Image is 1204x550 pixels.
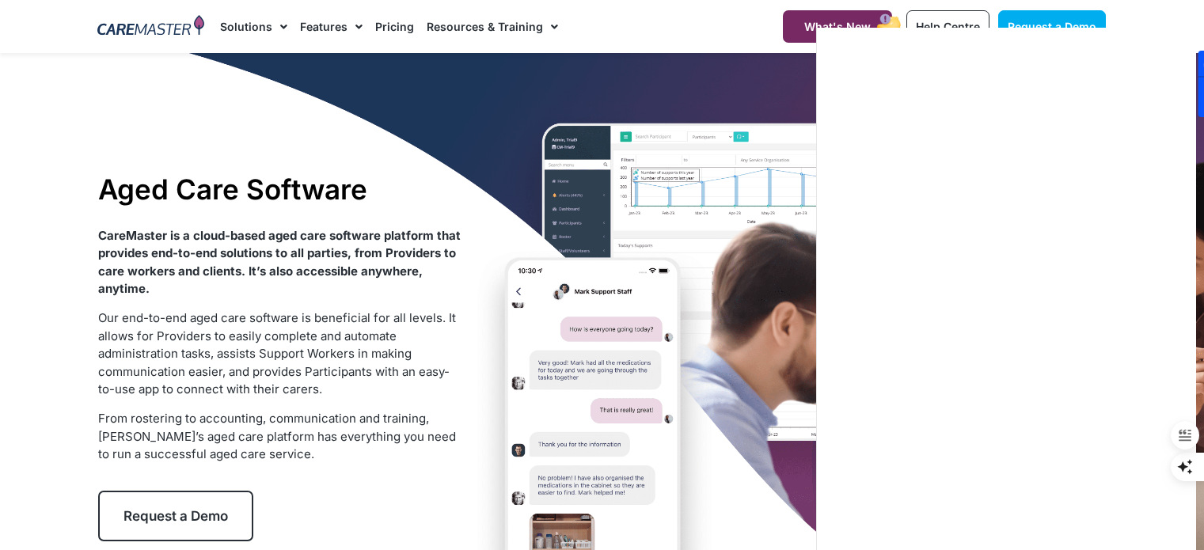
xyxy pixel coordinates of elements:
[804,20,871,33] span: What's New
[998,10,1106,43] a: Request a Demo
[123,508,228,524] span: Request a Demo
[98,491,253,541] a: Request a Demo
[98,173,461,206] h1: Aged Care Software
[98,228,461,297] strong: CareMaster is a cloud-based aged care software platform that provides end-to-end solutions to all...
[98,411,456,461] span: From rostering to accounting, communication and training, [PERSON_NAME]’s aged care platform has ...
[98,310,456,396] span: Our end-to-end aged care software is beneficial for all levels. It allows for Providers to easily...
[906,10,989,43] a: Help Centre
[783,10,892,43] a: What's New
[97,15,204,39] img: CareMaster Logo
